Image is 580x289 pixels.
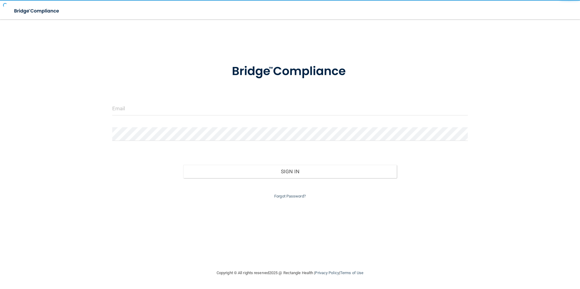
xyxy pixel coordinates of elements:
a: Terms of Use [340,271,363,275]
a: Privacy Policy [315,271,339,275]
img: bridge_compliance_login_screen.278c3ca4.svg [219,56,361,87]
button: Sign In [183,165,397,178]
input: Email [112,102,468,115]
img: bridge_compliance_login_screen.278c3ca4.svg [9,5,65,17]
a: Forgot Password? [274,194,306,198]
div: Copyright © All rights reserved 2025 @ Rectangle Health | | [179,263,401,283]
